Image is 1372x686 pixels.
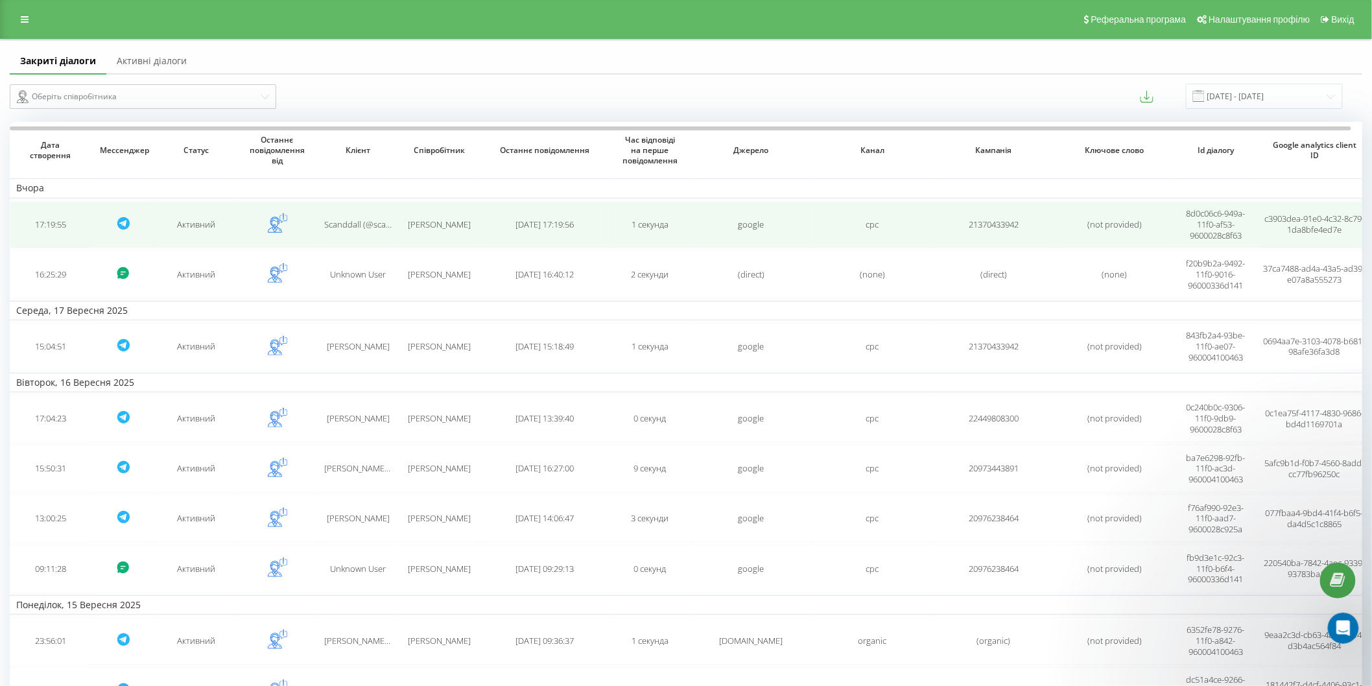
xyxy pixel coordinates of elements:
span: fb9d3e1c-92c3-11f0-b6f4-96000336d141 [1187,552,1245,585]
img: Profile image for Ringostat [139,21,165,47]
div: Напишіть нам повідомленняЗазвичай ми відповідаємо за хвилину [13,174,246,224]
div: Закрити [223,21,246,44]
span: f76af990-92e3-11f0-aad7-9600028c925a [1189,502,1244,536]
td: 09:11:28 [10,545,91,592]
td: 0 секунд [609,395,691,442]
button: Повідомлення [86,405,172,456]
span: [PERSON_NAME] [408,219,471,230]
div: Оберіть співробітника [17,89,259,104]
span: 21370433942 [969,219,1019,230]
td: Активний [156,495,237,542]
span: 0694aa7e-3103-4078-b681-98afe36fa3d8 [1264,335,1366,358]
span: [PERSON_NAME] [408,412,471,424]
span: cpc [866,340,879,352]
td: Активний [156,545,237,592]
td: 2 секунди [609,251,691,298]
span: (direct) [738,268,764,280]
span: [PERSON_NAME] [408,512,471,524]
span: Канал [823,145,921,156]
span: Вихід [1332,14,1354,25]
span: 0c1ea75f-4117-4830-9686-bd4d1169701a [1266,407,1364,430]
span: 22449808300 [969,412,1019,424]
span: 20973443891 [969,462,1019,474]
div: Черга дзвінків [27,372,217,385]
img: logo [26,25,113,45]
span: google [739,563,764,574]
td: 17:19:55 [10,201,91,248]
span: [DATE] 09:29:13 [515,563,574,574]
td: Активний [156,251,237,298]
span: [PERSON_NAME] (@kolia_tsiunyk) [324,462,449,474]
span: Повідомлення [96,437,163,446]
span: Реферальна програма [1091,14,1187,25]
span: [PERSON_NAME] (@Anton_Bodi) [324,635,446,646]
div: Створення профілю співробітника [27,310,217,324]
img: Profile image for Daria [163,21,189,47]
td: 1 секунда [609,323,691,370]
span: 21370433942 [969,340,1019,352]
span: [DATE] 16:27:00 [515,462,574,474]
span: 220540ba-7842-4aec-9339-93783ba11f42 [1264,557,1366,580]
span: 9eaa2c3d-cb63-4a93-baf4-d3b4ac564f84 [1265,629,1365,652]
span: Час відповіді на перше повідомлення [619,135,681,165]
span: (not provided) [1088,462,1142,474]
span: google [739,462,764,474]
span: [PERSON_NAME] [408,563,471,574]
div: Зазвичай ми відповідаємо за хвилину [27,199,217,213]
div: API Ringostat. API-запит з'єднання 2х номерів [27,272,217,300]
span: cpc [866,462,879,474]
span: (none) [860,268,885,280]
span: 20976238464 [969,563,1019,574]
span: Дата створення [19,140,81,160]
span: Статус [165,145,227,156]
span: 843fb2a4-93be-11f0-ae07-960004100463 [1187,329,1246,363]
span: 5afc9b1d-f0b7-4560-8add-cc77fb96250c [1265,457,1365,480]
span: Джерело [702,145,799,156]
td: Активний [156,617,237,665]
span: [PERSON_NAME] [327,512,390,524]
td: 15:50:31 [10,445,91,492]
span: Scanddall (@scanddall) Scanddall [324,219,451,230]
span: [DATE] 15:18:49 [515,340,574,352]
span: Налаштування профілю [1209,14,1310,25]
span: 6352fe78-9276-11f0-a842-960004100463 [1187,624,1245,657]
span: [PERSON_NAME] [327,340,390,352]
span: (not provided) [1088,635,1142,646]
td: Активний [156,395,237,442]
td: Активний [156,445,237,492]
span: [PERSON_NAME] [408,635,471,646]
td: 1 секунда [609,201,691,248]
td: 1 секунда [609,617,691,665]
span: c3903dea-91e0-4c32-8c79-1da8bfe4ed7e [1265,213,1365,235]
td: 0 секунд [609,545,691,592]
span: Допомога [193,437,239,446]
div: Створення профілю співробітника [19,305,241,329]
span: 37ca7488-ad4a-43a5-ad39-e07a8a555273 [1264,263,1366,285]
span: cpc [866,219,879,230]
span: Unknown User [331,268,386,280]
span: [PERSON_NAME] [408,268,471,280]
a: Активні діалоги [106,49,197,75]
a: Закриті діалоги [10,49,106,75]
span: (not provided) [1088,412,1142,424]
div: FreePBX 13/14, підключення в ролі SIP клієнта [19,329,241,366]
span: cpc [866,563,879,574]
span: ba7e6298-92fb-11f0-ac3d-960004100463 [1187,452,1246,486]
td: 13:00:25 [10,495,91,542]
span: 0c240b0c-9306-11f0-9db9-9600028c8f63 [1187,401,1246,435]
span: Google analytics client ID [1268,140,1362,160]
div: Черга дзвінків [19,366,241,390]
span: Останнє повідомлення від [246,135,308,165]
span: [PERSON_NAME] [327,412,390,424]
span: google [739,412,764,424]
span: Пошук в статтях [27,242,113,256]
p: Вiтаю 👋 [26,92,233,114]
span: 20976238464 [969,512,1019,524]
span: [DATE] 09:36:37 [515,635,574,646]
span: Головна [21,437,64,446]
span: (not provided) [1088,563,1142,574]
span: google [739,219,764,230]
span: Співробітник [408,145,470,156]
button: Пошук в статтях [19,236,241,262]
td: 3 секунди [609,495,691,542]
